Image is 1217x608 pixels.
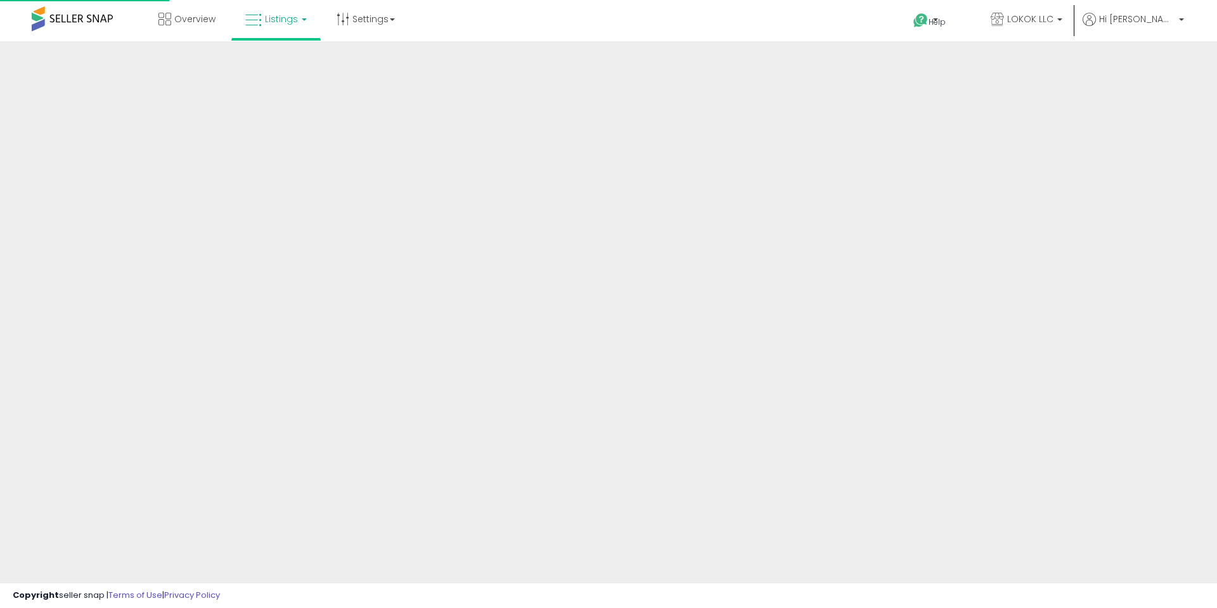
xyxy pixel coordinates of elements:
[174,13,216,25] span: Overview
[1083,13,1184,41] a: Hi [PERSON_NAME]
[1099,13,1175,25] span: Hi [PERSON_NAME]
[265,13,298,25] span: Listings
[903,3,970,41] a: Help
[929,16,946,27] span: Help
[913,13,929,29] i: Get Help
[1007,13,1053,25] span: LOKOK LLC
